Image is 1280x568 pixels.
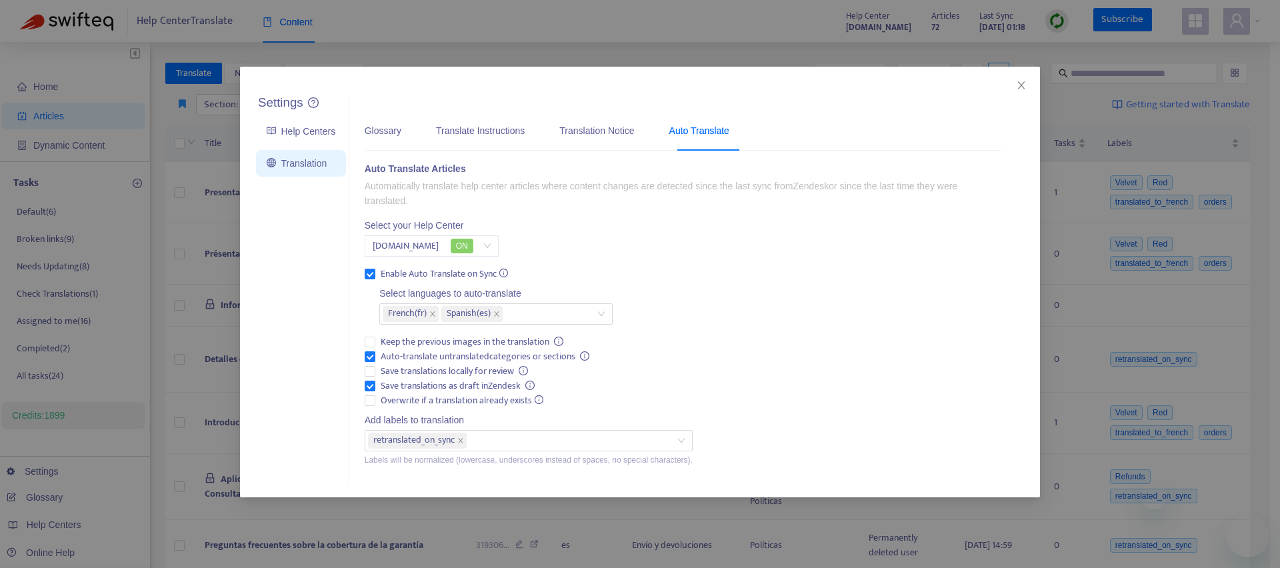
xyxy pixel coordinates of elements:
[1016,80,1027,91] span: close
[580,351,589,361] span: info-circle
[375,267,514,281] span: Enable Auto Translate on Sync
[373,236,491,256] span: [DOMAIN_NAME]
[375,349,595,364] span: Auto-translate untranslated categories or sections
[493,311,500,317] span: close
[267,126,335,137] a: Help Centers
[375,364,534,379] span: Save translations locally for review
[365,179,1001,208] p: Automatically translate help center articles where content changes are detected since the last sy...
[447,306,491,322] span: Spanish ( es )
[1141,483,1167,509] iframe: Close message
[308,97,319,108] span: question-circle
[373,433,455,449] span: retranslated_on_sync
[375,379,541,393] span: Save translations as draft in Zendesk
[436,123,525,138] div: Translate Instructions
[365,123,401,138] div: Glossary
[1227,515,1269,557] iframe: Button to launch messaging window
[365,161,466,176] div: Auto Translate Articles
[258,95,303,111] h5: Settings
[379,286,693,301] div: Select languages to auto-translate
[375,335,569,349] span: Keep the previous images in the translation
[1014,78,1029,93] button: Close
[559,123,634,138] div: Translation Notice
[365,413,693,427] div: Add labels to translation
[365,454,693,467] div: Labels will be normalized (lowercase, underscores instead of spaces, no special characters).
[519,366,528,375] span: info-circle
[429,311,436,317] span: close
[451,239,473,253] span: ON
[669,123,729,138] div: Auto Translate
[388,306,427,322] span: French ( fr )
[375,393,549,408] span: Overwrite if a translation already exists
[365,218,499,233] div: Select your Help Center
[554,337,563,346] span: info-circle
[308,97,319,109] a: question-circle
[525,381,535,390] span: info-circle
[368,433,467,449] span: retranslated_on_sync
[267,158,327,169] a: Translation
[457,437,464,444] span: close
